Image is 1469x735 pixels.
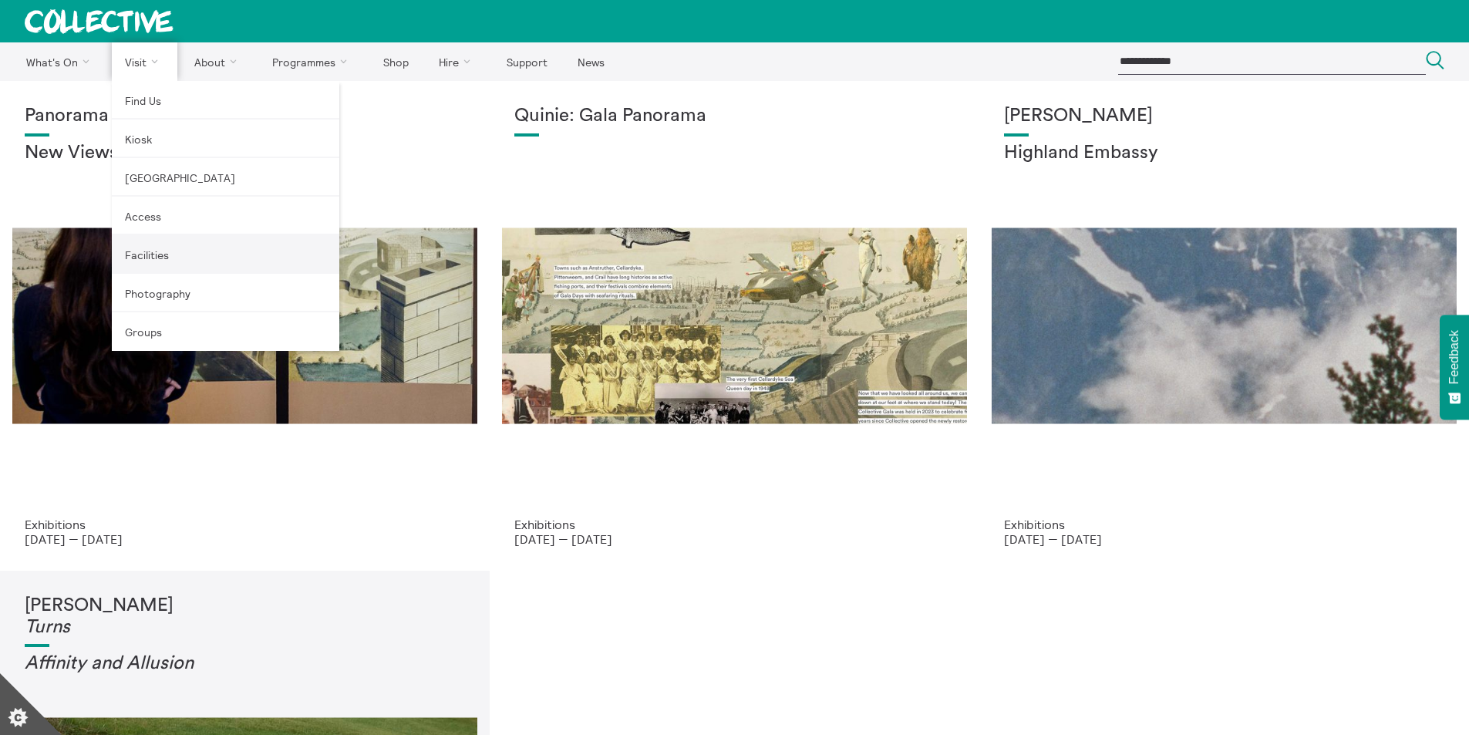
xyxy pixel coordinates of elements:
[514,532,955,546] p: [DATE] — [DATE]
[490,81,979,571] a: Josie Vallely Quinie: Gala Panorama Exhibitions [DATE] — [DATE]
[493,42,561,81] a: Support
[112,197,339,235] a: Access
[25,654,173,673] em: Affinity and Allusi
[112,235,339,274] a: Facilities
[369,42,422,81] a: Shop
[426,42,490,81] a: Hire
[1004,143,1444,164] h2: Highland Embassy
[1447,330,1461,384] span: Feedback
[25,106,465,127] h1: Panorama
[1004,518,1444,531] p: Exhibitions
[112,312,339,351] a: Groups
[1004,532,1444,546] p: [DATE] — [DATE]
[112,274,339,312] a: Photography
[514,106,955,127] h1: Quinie: Gala Panorama
[25,595,465,638] h1: [PERSON_NAME]
[173,654,194,673] em: on
[25,532,465,546] p: [DATE] — [DATE]
[112,42,178,81] a: Visit
[564,42,618,81] a: News
[1004,106,1444,127] h1: [PERSON_NAME]
[1440,315,1469,420] button: Feedback - Show survey
[25,518,465,531] p: Exhibitions
[979,81,1469,571] a: Solar wheels 17 [PERSON_NAME] Highland Embassy Exhibitions [DATE] — [DATE]
[180,42,256,81] a: About
[12,42,109,81] a: What's On
[112,158,339,197] a: [GEOGRAPHIC_DATA]
[259,42,367,81] a: Programmes
[514,518,955,531] p: Exhibitions
[25,143,465,164] h2: New Views of a City
[25,618,70,636] em: Turns
[112,120,339,158] a: Kiosk
[112,81,339,120] a: Find Us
